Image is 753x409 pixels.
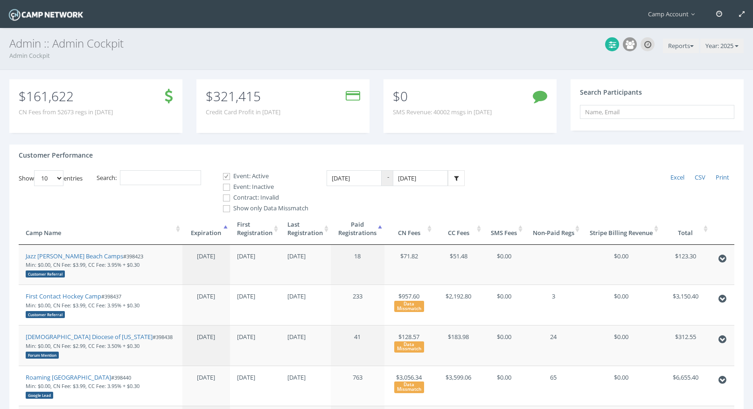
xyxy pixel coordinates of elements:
td: $3,056.34 [384,366,434,406]
a: First Contact Hockey Camp [26,292,101,300]
label: Show entries [19,170,83,186]
th: CN Fees: activate to sort column ascending [384,213,434,245]
div: Customer Referral [26,311,65,318]
td: $2,192.80 [434,284,483,325]
div: Data Missmatch [394,381,424,393]
input: Search: [120,170,201,186]
td: $128.57 [384,325,434,366]
td: [DATE] [280,325,331,366]
th: SMS Fees: activate to sort column ascending [483,213,525,245]
td: 233 [331,284,384,325]
td: $71.82 [384,245,434,285]
button: Reports [663,39,699,54]
small: #398440 Min: $0.00, CN Fee: $3.99, CC Fee: 3.95% + $0.30 [26,374,139,398]
small: #398437 Min: $0.00, CN Fee: $3.99, CC Fee: 3.95% + $0.30 [26,293,139,317]
p: $ [19,91,113,101]
td: $0.00 [483,325,525,366]
td: $0.00 [582,245,661,285]
span: [DATE] [197,373,215,381]
td: $0.00 [483,284,525,325]
span: SMS Revenue: 40002 msgs in [DATE] [393,108,492,117]
td: $123.30 [661,245,710,285]
td: $183.98 [434,325,483,366]
td: [DATE] [230,366,280,406]
td: $312.55 [661,325,710,366]
span: CSV [695,173,705,181]
td: [DATE] [280,284,331,325]
a: Print [711,170,734,185]
td: $3,599.06 [434,366,483,406]
td: $6,655.40 [661,366,710,406]
input: Date Range: To [393,170,448,187]
a: Jazz [PERSON_NAME] Beach Camps [26,252,123,260]
label: Event: Inactive [215,182,308,192]
td: $51.48 [434,245,483,285]
td: $0.00 [483,245,525,285]
th: Camp Name: activate to sort column ascending [19,213,182,245]
h4: Customer Performance [19,152,93,159]
span: Year: 2025 [705,42,733,50]
a: [DEMOGRAPHIC_DATA] Diocese of [US_STATE] [26,333,153,341]
td: 3 [525,284,582,325]
span: Credit Card Profit in [DATE] [206,108,280,117]
span: Print [716,173,729,181]
label: Event: Active [215,172,308,181]
small: #398423 Min: $0.00, CN Fee: $3.99, CC Fee: 3.95% + $0.30 [26,253,143,277]
select: Showentries [34,170,63,186]
div: Data Missmatch [394,301,424,312]
label: Show only Data Missmatch [215,204,308,213]
input: Name, Email [580,105,734,119]
th: PaidRegistrations: activate to sort column ascending [331,213,384,245]
p: $ [206,91,280,101]
th: Total: activate to sort column ascending [661,213,710,245]
span: Camp Account [648,10,699,18]
span: [DATE] [197,252,215,260]
a: Excel [665,170,690,185]
td: $0.00 [582,284,661,325]
th: Stripe Billing Revenue: activate to sort column ascending [582,213,661,245]
span: - [382,170,393,187]
td: [DATE] [230,245,280,285]
h3: Admin :: Admin Cockpit [9,37,744,49]
label: Search: [97,170,201,186]
a: Admin Cockpit [9,51,50,60]
td: 41 [331,325,384,366]
span: 161,622 [26,87,74,105]
td: 18 [331,245,384,285]
label: Contract: Invalid [215,193,308,202]
span: [DATE] [197,333,215,341]
td: $957.60 [384,284,434,325]
span: 321,415 [213,87,261,105]
td: $0.00 [483,366,525,406]
th: LastRegistration: activate to sort column ascending [280,213,331,245]
a: Roaming [GEOGRAPHIC_DATA] [26,373,111,381]
td: [DATE] [230,325,280,366]
div: Forum Mention [26,352,59,359]
td: 65 [525,366,582,406]
td: $0.00 [582,366,661,406]
td: [DATE] [230,284,280,325]
img: Camp Network [7,7,85,23]
button: Year: 2025 [700,39,744,54]
h4: Search Participants [580,89,642,96]
th: CC Fees: activate to sort column ascending [434,213,483,245]
td: [DATE] [280,366,331,406]
input: Date Range: From [327,170,382,187]
td: 763 [331,366,384,406]
span: CN Fees from 52673 regs in [DATE] [19,108,113,117]
small: #398438 Min: $0.00, CN Fee: $2.99, CC Fee: 3.50% + $0.30 [26,333,173,358]
span: $0 [393,87,408,105]
a: CSV [690,170,711,185]
td: 24 [525,325,582,366]
td: [DATE] [280,245,331,285]
th: Non-Paid Regs: activate to sort column ascending [525,213,582,245]
div: Customer Referral [26,270,65,277]
th: FirstRegistration: activate to sort column ascending [230,213,280,245]
span: Excel [670,173,684,181]
span: [DATE] [197,292,215,300]
div: Data Missmatch [394,341,424,353]
td: $3,150.40 [661,284,710,325]
th: Expiration: activate to sort column descending [182,213,230,245]
td: $0.00 [582,325,661,366]
div: Google Lead [26,392,53,399]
